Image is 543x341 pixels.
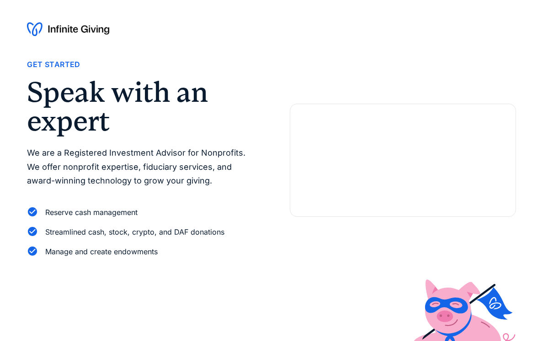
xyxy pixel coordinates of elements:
[45,246,158,258] div: Manage and create endowments
[27,58,80,71] div: Get Started
[305,133,501,202] iframe: Form 0
[27,78,253,135] h2: Speak with an expert
[45,226,224,238] div: Streamlined cash, stock, crypto, and DAF donations
[27,146,253,188] p: We are a Registered Investment Advisor for Nonprofits. We offer nonprofit expertise, fiduciary se...
[45,206,138,219] div: Reserve cash management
